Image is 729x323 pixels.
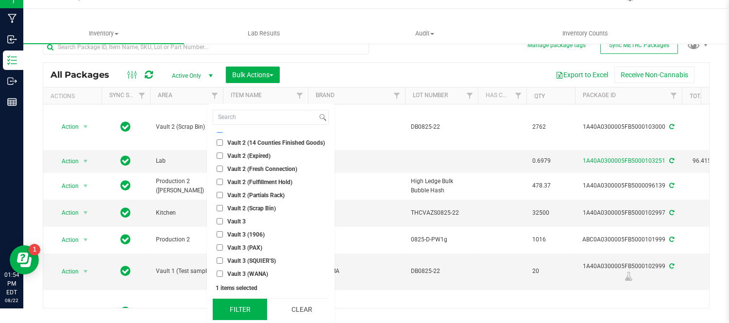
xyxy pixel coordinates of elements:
a: Inventory Counts [505,23,666,44]
span: 96.4153 [688,154,719,168]
input: Vault 3 (PAX) [217,244,223,251]
input: Search [213,110,317,124]
span: Sync from Compliance System [668,263,674,270]
span: Action [53,233,79,247]
input: Vault 2 (Partials Rack) [217,192,223,198]
a: Inventory [23,23,184,44]
span: Vault 1 (Test samples) [156,267,217,276]
a: Sync Status [109,92,147,99]
span: Vault 3 (1906) [227,232,265,238]
span: Wana MA [314,267,399,276]
span: In Sync [121,179,131,192]
a: Filter [510,87,526,104]
span: 1016 [532,235,569,244]
span: Sync from Compliance System [668,236,675,243]
span: High Ledge Bulk Bubble Hash [411,177,472,195]
inline-svg: Inbound [7,34,17,44]
span: DB0825-22 [411,267,472,276]
button: Clear [274,299,329,320]
input: Search Package ID, Item Name, SKU, Lot or Part Number... [43,40,369,54]
input: Vault 2 (Fulfillment Hold) [217,179,223,185]
a: Filter [389,87,405,104]
span: Sync METRC Packages [609,42,669,49]
span: Action [53,179,79,193]
iframe: Resource center unread badge [29,244,40,255]
input: Vault 2 (Scrap Bin) [217,205,223,211]
span: Sync from Compliance System [668,157,674,164]
span: 2762 [532,122,569,132]
span: Vault 2 (Fresh Connection) [227,166,297,172]
a: 1A40A0300005FB5000103251 [583,157,665,164]
span: Inventory [23,29,184,38]
span: In Sync [121,305,131,319]
span: All Packages [51,69,119,80]
a: Filter [207,87,223,104]
a: Filter [462,87,478,104]
span: In Sync [121,264,131,278]
span: Bulk Actions [232,71,273,79]
span: select [80,179,92,193]
button: Filter [213,299,267,320]
div: 1A40A0300005FB5000103000 [574,122,683,132]
a: Qty [534,93,545,100]
input: Vault 3 (SQUIER'S) [217,257,223,264]
span: Action [53,206,79,220]
inline-svg: Inventory [7,55,17,65]
span: Kitchen [156,208,217,218]
inline-svg: Reports [7,97,17,107]
div: ABC0A0300005FB5000101999 [574,235,683,244]
span: Sync from Compliance System [668,209,674,216]
span: Action [53,120,79,134]
span: Vault 3 (PAX) [227,245,262,251]
div: Lab Sample [574,271,683,281]
span: Action [53,306,79,319]
span: Lab Results [235,29,293,38]
button: Manage package tags [527,41,586,50]
span: Vault 3 (WANA) [227,271,268,277]
th: Has COA [478,87,526,104]
div: 1A40A0300005FB5000102997 [574,208,683,218]
span: 32500 [532,208,569,218]
button: Export to Excel [549,67,614,83]
span: In Sync [121,233,131,246]
span: select [80,120,92,134]
span: 0.6979 [532,156,569,166]
span: Vault 2 [227,127,246,133]
p: 08/22 [4,297,19,304]
span: Vault 3 (SQUIER'S) [227,258,276,264]
div: Actions [51,93,98,100]
span: DB0825-22 [411,122,472,132]
span: Vault 2 (Scrap Bin) [227,205,276,211]
span: Action [53,154,79,168]
a: Lab Results [184,23,345,44]
a: Filter [666,87,682,104]
input: Vault 2 (Expired) [217,153,223,159]
span: 478.37 [532,181,569,190]
button: Receive Non-Cannabis [614,67,695,83]
span: select [80,154,92,168]
a: Item Name [231,92,262,99]
div: 1 items selected [216,285,326,291]
inline-svg: Manufacturing [7,14,17,23]
span: select [80,206,92,220]
a: Area [158,92,172,99]
span: Vault 2 (Fulfillment Hold) [227,179,292,185]
a: Package ID [583,92,616,99]
span: Action [53,265,79,278]
span: THCVAZS0825-22 [411,208,472,218]
span: 0825-D-PW1g [411,235,472,244]
span: select [80,233,92,247]
p: 01:54 PM EDT [4,271,19,297]
span: Vault 2 (Partials Rack) [227,192,285,198]
a: Total THC% [690,93,725,100]
input: Vault 2 (14 Counties Finished Goods) [217,139,223,146]
a: Filter [134,87,150,104]
span: Sync from Compliance System [668,182,674,189]
span: 20 [532,267,569,276]
input: Vault 3 (WANA) [217,271,223,277]
input: Vault 3 [217,218,223,224]
button: Bulk Actions [226,67,280,83]
span: In Sync [121,206,131,220]
span: Vault 2 (Scrap Bin) [156,122,217,132]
